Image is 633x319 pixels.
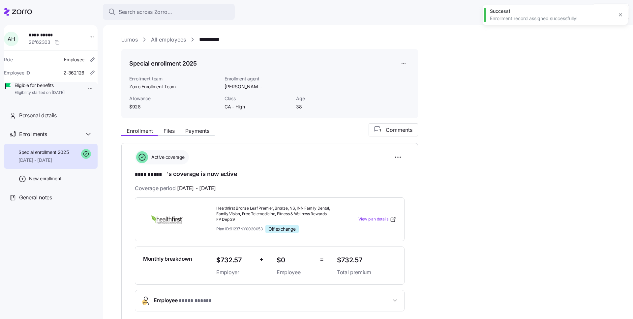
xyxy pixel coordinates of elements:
[296,95,362,102] span: Age
[18,157,69,163] span: [DATE] - [DATE]
[103,4,235,20] button: Search across Zorro...
[225,83,262,90] span: [PERSON_NAME]
[29,175,61,182] span: New enrollment
[320,255,324,264] span: =
[4,56,13,63] span: Role
[129,59,197,68] h1: Special enrollment 2025
[119,8,172,16] span: Search across Zorro...
[358,216,396,223] a: View plan details
[19,111,57,120] span: Personal details
[225,103,291,110] span: CA - High
[490,8,613,14] div: Success!
[185,128,209,133] span: Payments
[64,56,84,63] span: Employee
[135,184,216,192] span: Coverage period
[259,255,263,264] span: +
[15,82,65,89] span: Eligible for benefits
[225,75,291,82] span: Enrollment agent
[337,268,396,276] span: Total premium
[225,95,291,102] span: Class
[29,39,50,45] span: 26f62303
[129,83,219,90] span: Zorro Enrollment Team
[4,70,30,76] span: Employee ID
[143,255,192,263] span: Monthly breakdown
[15,90,65,96] span: Eligibility started on [DATE]
[358,216,388,222] span: View plan details
[18,149,69,156] span: Special enrollment 2025
[149,154,185,160] span: Active coverage
[19,130,47,138] span: Enrollments
[296,103,362,110] span: 38
[177,184,216,192] span: [DATE] - [DATE]
[386,126,412,134] span: Comments
[216,226,263,232] span: Plan ID: 91237NY0020053
[151,36,186,44] a: All employees
[135,170,405,179] h1: 's coverage is now active
[216,206,332,222] span: Healthfirst Bronze Leaf Premier, Bronze, NS, INN Family Dental, Family Vision, Free Telemedicine,...
[129,103,219,110] span: $928
[216,255,254,266] span: $732.57
[268,226,296,232] span: Off exchange
[127,128,153,133] span: Enrollment
[154,296,214,305] span: Employee
[379,128,381,132] text: 1
[337,255,396,266] span: $732.57
[64,70,84,76] span: Z-362126
[369,123,418,136] button: 1Comments
[277,255,315,266] span: $0
[216,268,254,276] span: Employer
[143,212,191,227] img: HealthFirst
[164,128,175,133] span: Files
[490,15,613,22] div: Enrollment record assigned successfully!
[129,75,219,82] span: Enrollment team
[277,268,315,276] span: Employee
[8,36,15,42] span: A H
[129,95,219,102] span: Allowance
[121,36,138,44] a: Lumos
[19,193,52,202] span: General notes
